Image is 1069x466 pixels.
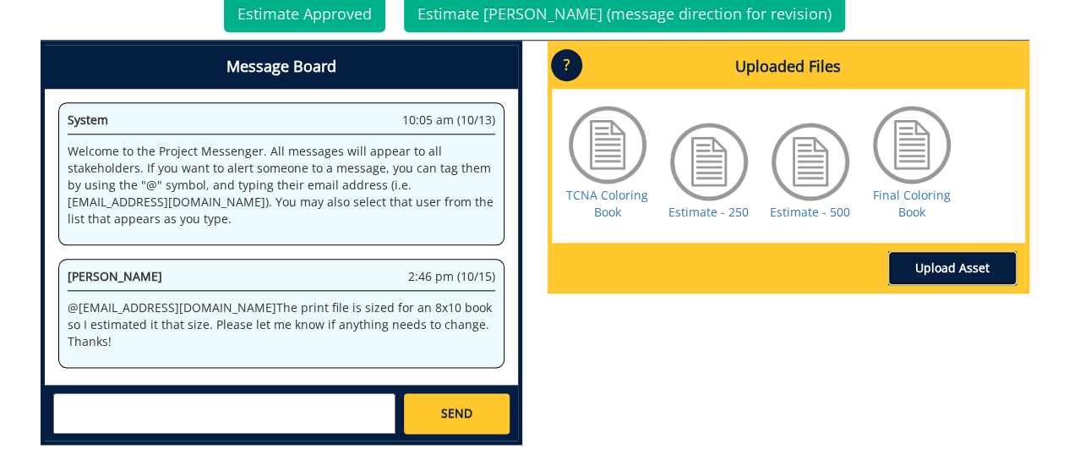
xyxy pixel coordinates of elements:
[68,268,162,284] span: [PERSON_NAME]
[53,393,395,434] textarea: messageToSend
[668,204,749,220] a: Estimate - 250
[888,251,1017,285] a: Upload Asset
[552,45,1025,89] h4: Uploaded Files
[408,268,495,285] span: 2:46 pm (10/15)
[441,405,472,422] span: SEND
[68,112,108,128] span: System
[68,299,495,350] p: @ [EMAIL_ADDRESS][DOMAIN_NAME] The print file is sized for an 8x10 book so I estimated it that si...
[566,187,648,220] a: TCNA Coloring Book
[770,204,850,220] a: Estimate - 500
[551,49,582,81] p: ?
[873,187,951,220] a: Final Coloring Book
[68,143,495,228] p: Welcome to the Project Messenger. All messages will appear to all stakeholders. If you want to al...
[402,112,495,129] span: 10:05 am (10/13)
[404,393,509,434] a: SEND
[45,45,518,89] h4: Message Board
